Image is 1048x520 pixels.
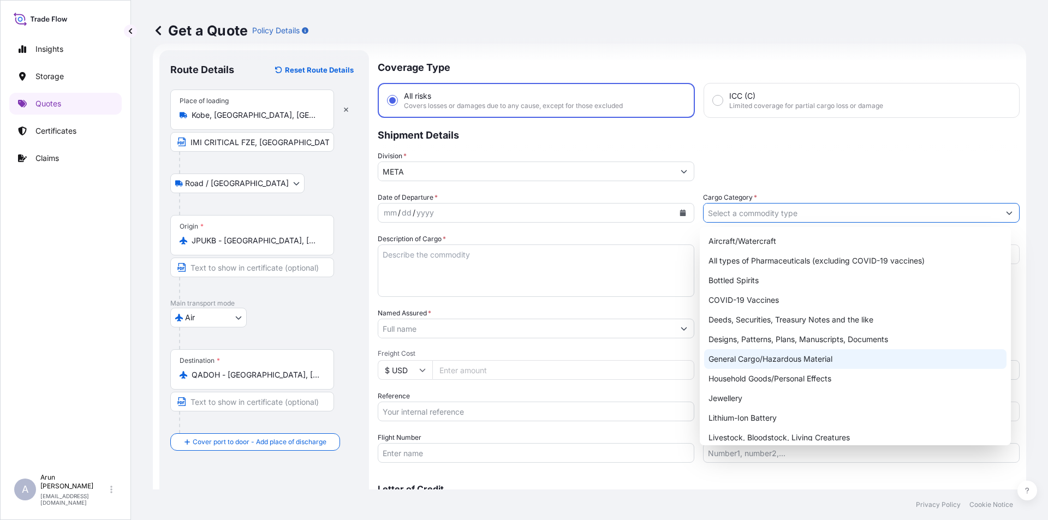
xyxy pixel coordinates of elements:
div: / [413,206,415,219]
input: Origin [192,235,320,246]
input: Type to search division [378,162,674,181]
span: Freight Cost [378,349,694,358]
p: Storage [35,71,64,82]
div: Household Goods/Personal Effects [704,369,1007,388]
button: Show suggestions [674,319,694,338]
span: Limited coverage for partial cargo loss or damage [729,101,883,110]
p: Shipment Details [378,118,1020,151]
span: Date of Departure [378,192,438,203]
p: Cookie Notice [969,500,1013,509]
span: ICC (C) [729,91,755,101]
div: / [398,206,401,219]
input: Destination [192,369,320,380]
p: Route Details [170,63,234,76]
div: Destination [180,356,220,365]
p: [EMAIL_ADDRESS][DOMAIN_NAME] [40,493,108,506]
label: Cargo Category [703,192,757,203]
button: Show suggestions [674,162,694,181]
input: Place of loading [192,110,320,121]
div: Place of loading [180,97,229,105]
div: COVID-19 Vaccines [704,290,1007,310]
label: Named Assured [378,308,431,319]
button: Show suggestions [999,203,1019,223]
div: day, [401,206,413,219]
label: Reference [378,391,410,402]
input: Full name [378,319,674,338]
div: Deeds, Securities, Treasury Notes and the like [704,310,1007,330]
input: Number1, number2,... [703,443,1020,463]
p: Arun [PERSON_NAME] [40,473,108,491]
button: Select transport [170,308,247,327]
div: month, [383,206,398,219]
div: Origin [180,222,204,231]
input: Text to appear on certificate [170,132,334,152]
p: Policy Details [252,25,300,36]
div: Designs, Patterns, Plans, Manuscripts, Documents [704,330,1007,349]
input: Enter amount [432,360,694,380]
p: Get a Quote [153,22,248,39]
span: Road / [GEOGRAPHIC_DATA] [185,178,289,189]
input: Your internal reference [378,402,694,421]
p: Main transport mode [170,299,358,308]
p: Claims [35,153,59,164]
div: Livestock, Bloodstock, Living Creatures [704,428,1007,447]
p: Certificates [35,125,76,136]
span: All risks [404,91,431,101]
span: A [22,484,28,495]
div: All types of Pharmaceuticals (excluding COVID-19 vaccines) [704,251,1007,271]
input: Text to appear on certificate [170,392,334,411]
span: Cover port to door - Add place of discharge [193,437,326,447]
input: Enter name [378,443,694,463]
span: Air [185,312,195,323]
p: Privacy Policy [916,500,961,509]
div: Bottled Spirits [704,271,1007,290]
p: Insights [35,44,63,55]
button: Select transport [170,174,305,193]
label: Description of Cargo [378,234,446,244]
button: Calendar [674,204,692,222]
p: Letter of Credit [378,485,1020,493]
p: Quotes [35,98,61,109]
label: Division [378,151,407,162]
p: Reset Route Details [285,64,354,75]
span: Covers losses or damages due to any cause, except for those excluded [404,101,623,110]
label: Flight Number [378,432,421,443]
div: Aircraft/Watercraft [704,231,1007,251]
div: Jewellery [704,388,1007,408]
p: Coverage Type [378,50,1020,83]
div: Lithium-Ion Battery [704,408,1007,428]
div: year, [415,206,435,219]
div: General Cargo/Hazardous Material [704,349,1007,369]
input: Text to appear on certificate [170,258,334,277]
input: Select a commodity type [704,203,999,223]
